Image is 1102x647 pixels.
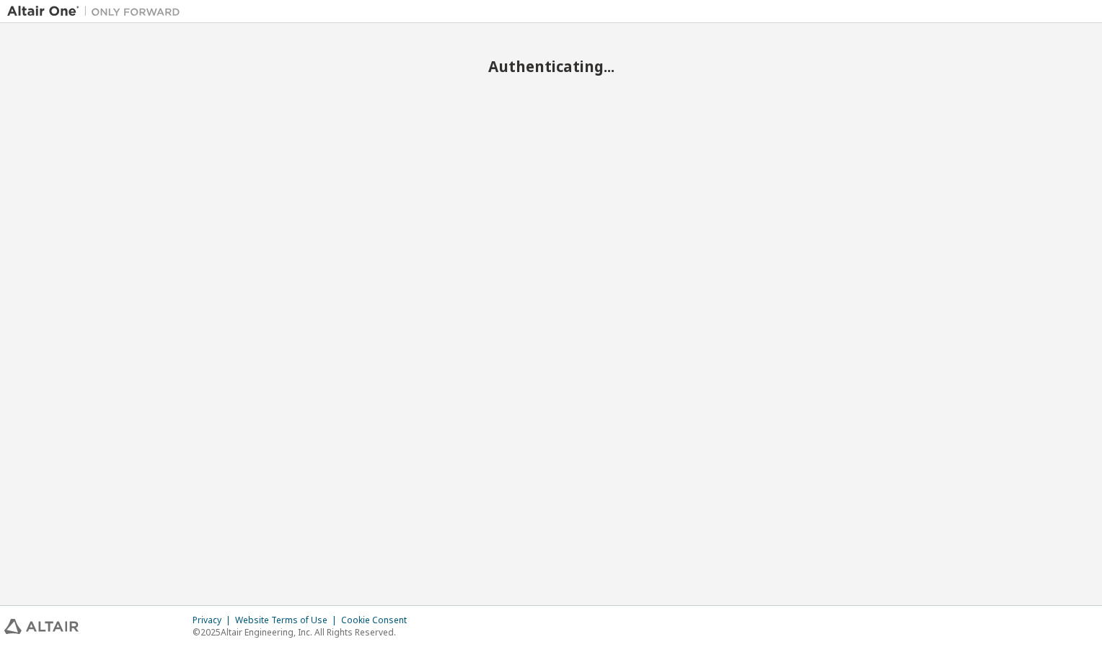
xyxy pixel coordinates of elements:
div: Cookie Consent [341,615,415,626]
h2: Authenticating... [7,57,1095,76]
div: Privacy [193,615,235,626]
div: Website Terms of Use [235,615,341,626]
img: altair_logo.svg [4,619,79,634]
img: Altair One [7,4,188,19]
p: © 2025 Altair Engineering, Inc. All Rights Reserved. [193,626,415,638]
